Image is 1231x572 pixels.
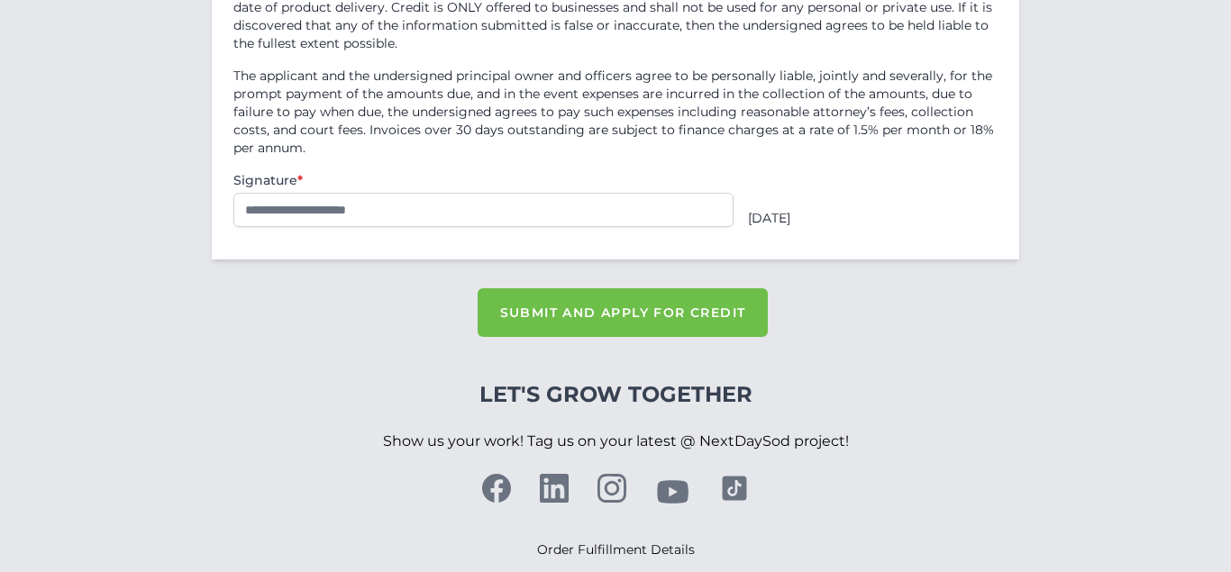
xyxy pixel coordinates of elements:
[233,67,998,157] p: The applicant and the undersigned principal owner and officers agree to be personally liable, joi...
[383,409,849,474] p: Show us your work! Tag us on your latest @ NextDaySod project!
[478,288,769,337] button: Submit And Apply for Credit
[383,380,849,409] h4: Let's Grow Together
[748,209,998,227] div: [DATE]
[537,541,695,558] a: Order Fulfillment Details
[233,171,734,189] label: Signature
